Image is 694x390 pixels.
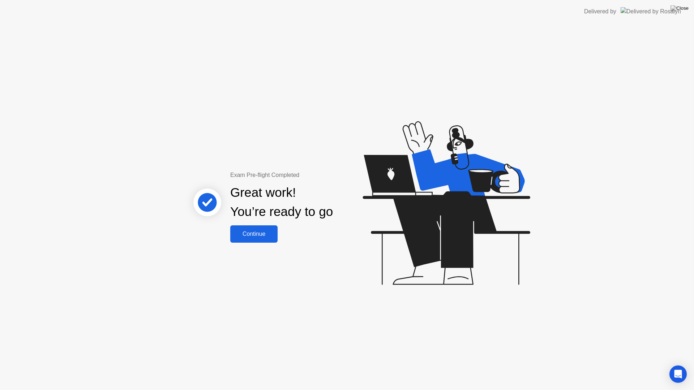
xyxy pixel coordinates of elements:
div: Continue [232,231,275,237]
img: Delivered by Rosalyn [621,7,681,16]
img: Close [671,5,689,11]
div: Delivered by [584,7,616,16]
div: Great work! You’re ready to go [230,183,333,221]
div: Exam Pre-flight Completed [230,171,380,179]
div: Open Intercom Messenger [669,365,687,383]
button: Continue [230,225,278,243]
